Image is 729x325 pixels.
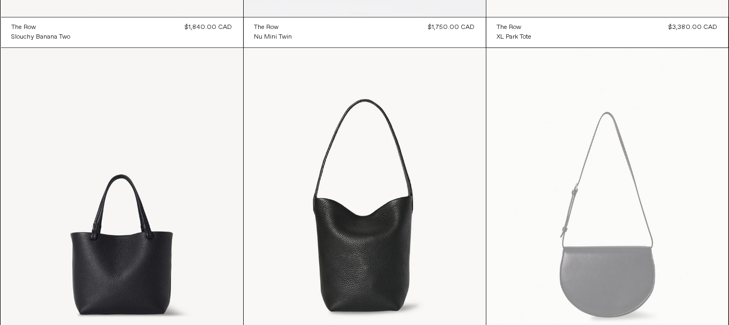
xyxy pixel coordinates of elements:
div: The Row [12,23,36,32]
a: The Row [12,23,71,32]
div: $3,380.00 CAD [669,23,718,32]
div: The Row [254,23,279,32]
a: XL Park Tote [497,32,532,42]
div: XL Park Tote [497,33,532,42]
div: $1,750.00 CAD [429,23,475,32]
div: Slouchy Banana Two [12,33,71,42]
a: Nu Mini Twin [254,32,292,42]
a: Slouchy Banana Two [12,32,71,42]
a: The Row [254,23,292,32]
div: $1,840.00 CAD [185,23,232,32]
div: The Row [497,23,522,32]
a: The Row [497,23,532,32]
div: Nu Mini Twin [254,33,292,42]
